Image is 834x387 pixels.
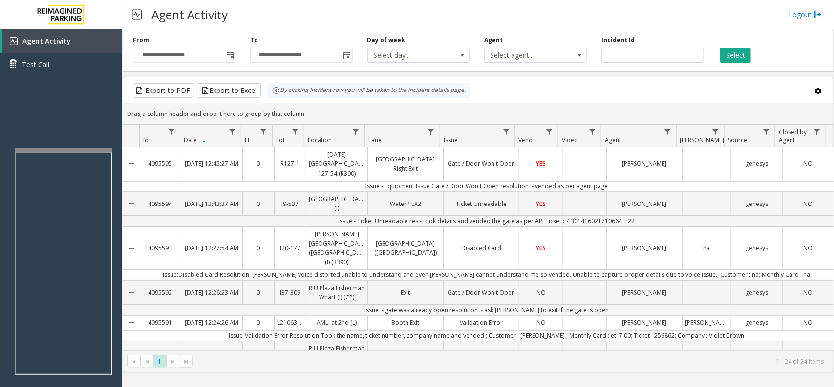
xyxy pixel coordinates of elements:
a: NO [519,285,562,299]
label: To [250,36,258,45]
span: Toggle popup [224,48,235,62]
label: From [133,36,149,45]
a: YES [519,346,562,360]
a: [PERSON_NAME] [607,157,682,171]
a: NO [783,241,834,255]
a: Collapse Details [123,312,140,334]
td: Issue:Disabled Card Resolution: [PERSON_NAME] voice distorted unable to understand and even [PERS... [140,270,834,280]
a: Collapse Details [123,188,140,219]
a: [GEOGRAPHIC_DATA] Right Exit [368,152,443,176]
a: [GEOGRAPHIC_DATA] (I) [306,192,367,215]
a: 4095595 [140,157,181,171]
span: Id [143,136,149,144]
a: I20-177 [275,241,306,255]
a: 4095591 [140,316,181,330]
a: [PERSON_NAME] [607,346,682,360]
a: NO [783,157,834,171]
a: genesys [731,285,782,299]
a: [PERSON_NAME] [683,316,731,330]
img: pageIcon [132,2,142,26]
a: Validation Error [444,316,519,330]
a: 4095592 [140,285,181,299]
span: Date [184,136,197,144]
span: Select agent... [485,48,566,62]
button: Select [720,48,751,63]
a: H Filter Menu [257,125,270,138]
a: 4095593 [140,241,181,255]
a: [PERSON_NAME] [607,316,682,330]
a: [DATE] 12:26:23 AM [181,285,242,299]
a: [DATE] 12:23:47 AM [181,346,242,360]
a: 0 [243,197,274,211]
a: Date Filter Menu [226,125,239,138]
a: Issue Filter Menu [499,125,513,138]
span: Agent Activity [22,36,71,46]
a: NO [783,285,834,299]
span: NO [803,200,813,208]
a: Logout [789,9,822,20]
a: YES [519,197,562,211]
a: 4095594 [140,197,181,211]
span: Issue [444,136,458,144]
span: [PERSON_NAME] [680,136,725,144]
a: [DATE] 12:43:37 AM [181,197,242,211]
a: YES [519,157,562,171]
a: genesys [731,157,782,171]
span: H [245,136,249,144]
span: Page 1 [153,355,166,368]
a: [PERSON_NAME] [607,285,682,299]
span: Select day... [368,48,449,62]
a: 0 [243,316,274,330]
button: Export to PDF [133,83,194,98]
span: YES [536,349,546,357]
h3: Agent Activity [147,2,233,26]
td: issue - Ticket Unreadable res - took details and vended the gate as per AP; Ticket : 7.3014160217... [140,216,834,226]
a: [DATE] 12:45:27 AM [181,157,242,171]
span: Lot [276,136,285,144]
a: I9-537 [275,197,306,211]
span: YES [536,200,546,208]
a: na [683,241,731,255]
span: Sortable [200,137,208,144]
button: Export to Excel [197,83,261,98]
a: ESE [683,346,731,360]
span: Video [562,136,578,144]
a: Ticket Unreadable [444,346,519,360]
a: 0 [243,346,274,360]
a: Location Filter Menu [349,125,363,138]
a: [PERSON_NAME] [607,197,682,211]
label: Incident Id [601,36,635,45]
a: Disabled Card [444,241,519,255]
a: Booth Exit [368,316,443,330]
span: NO [536,288,546,296]
label: Agent [484,36,503,45]
a: Vend Filter Menu [543,125,556,138]
a: [DATE] [GEOGRAPHIC_DATA] 127-54 (R390) [306,147,367,181]
a: L21063800 [275,316,306,330]
a: genesys [731,316,782,330]
span: YES [536,244,546,252]
a: 0 [243,157,274,171]
span: Agent [605,136,621,144]
span: NO [803,319,813,327]
a: Exit [368,346,443,360]
td: Issue-Validation Error Resolution-Took the name, ticket number, company name and vended.; Custome... [140,330,834,341]
a: R127-1 [275,157,306,171]
span: Lane [368,136,382,144]
a: Parker Filter Menu [709,125,722,138]
a: [GEOGRAPHIC_DATA] ([GEOGRAPHIC_DATA]) [368,236,443,260]
span: Source [728,136,747,144]
span: NO [803,244,813,252]
a: WaterP EX2 [368,197,443,211]
span: YES [536,159,546,168]
a: genesys [731,346,782,360]
a: YES [519,241,562,255]
a: Agent Activity [2,29,122,53]
div: By clicking Incident row you will be taken to the incident details page. [267,83,470,98]
td: Issue - Equipment Issue Gate / Door Won't Open resolution :- vended as per agent page [140,181,834,191]
a: [DATE] 12:24:26 AM [181,316,242,330]
span: Location [308,136,332,144]
span: Vend [519,136,533,144]
a: 4095590 [140,346,181,360]
a: I37-309 [275,285,306,299]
